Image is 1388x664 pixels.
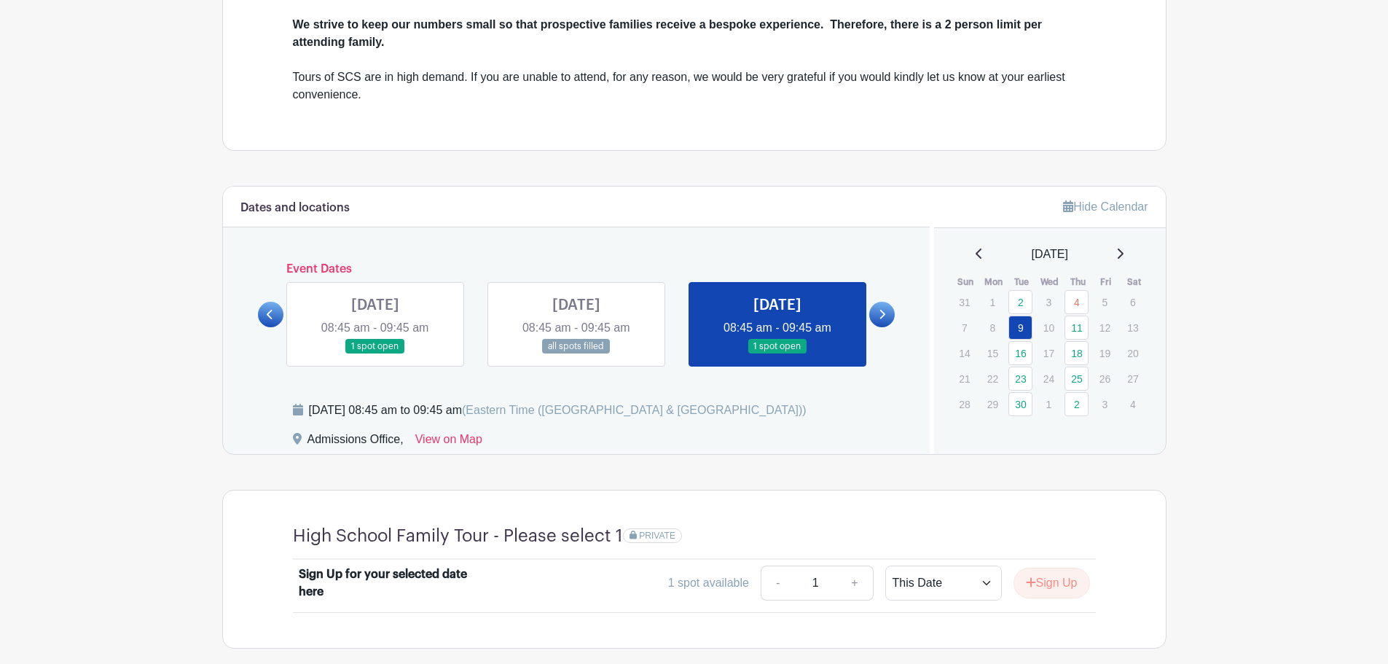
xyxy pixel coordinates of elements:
[836,566,873,601] a: +
[1008,367,1032,391] a: 23
[309,402,807,419] div: [DATE] 08:45 am to 09:45 am
[1064,341,1089,365] a: 18
[1121,316,1145,339] p: 13
[1037,291,1061,313] p: 3
[415,431,482,454] a: View on Map
[1036,275,1064,289] th: Wed
[981,316,1005,339] p: 8
[981,291,1005,313] p: 1
[1064,367,1089,391] a: 25
[1064,275,1092,289] th: Thu
[952,367,976,390] p: 21
[1064,392,1089,416] a: 2
[980,275,1008,289] th: Mon
[1008,341,1032,365] a: 16
[1064,290,1089,314] a: 4
[1037,393,1061,415] p: 1
[668,574,749,592] div: 1 spot available
[1093,342,1117,364] p: 19
[1032,246,1068,263] span: [DATE]
[1093,367,1117,390] p: 26
[1121,367,1145,390] p: 27
[1037,367,1061,390] p: 24
[462,404,807,416] span: (Eastern Time ([GEOGRAPHIC_DATA] & [GEOGRAPHIC_DATA]))
[1093,393,1117,415] p: 3
[639,531,675,541] span: PRIVATE
[1121,291,1145,313] p: 6
[293,18,1043,48] strong: We strive to keep our numbers small so that prospective families receive a bespoke experience. Th...
[952,342,976,364] p: 14
[1037,316,1061,339] p: 10
[1121,342,1145,364] p: 20
[1093,291,1117,313] p: 5
[761,566,794,601] a: -
[1037,342,1061,364] p: 17
[307,431,404,454] div: Admissions Office,
[1063,200,1148,213] a: Hide Calendar
[1093,316,1117,339] p: 12
[283,262,870,276] h6: Event Dates
[1013,568,1090,598] button: Sign Up
[1008,392,1032,416] a: 30
[1008,275,1036,289] th: Tue
[1092,275,1121,289] th: Fri
[293,526,623,547] h4: High School Family Tour - Please select 1
[981,367,1005,390] p: 22
[240,201,350,215] h6: Dates and locations
[981,342,1005,364] p: 15
[1064,316,1089,340] a: 11
[1008,290,1032,314] a: 2
[1121,393,1145,415] p: 4
[952,393,976,415] p: 28
[1008,316,1032,340] a: 9
[952,291,976,313] p: 31
[981,393,1005,415] p: 29
[952,275,980,289] th: Sun
[952,316,976,339] p: 7
[299,566,479,601] div: Sign Up for your selected date here
[1120,275,1148,289] th: Sat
